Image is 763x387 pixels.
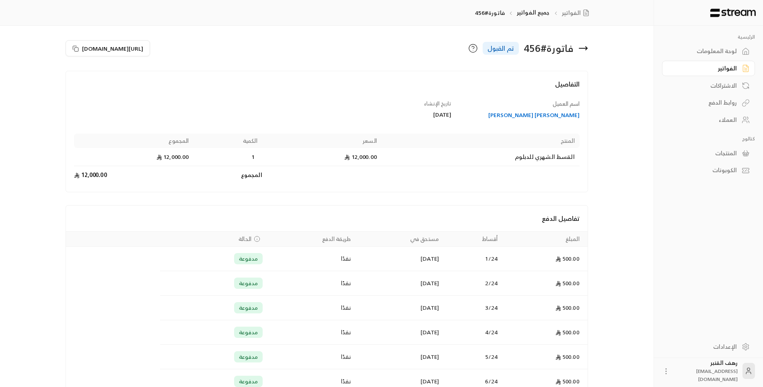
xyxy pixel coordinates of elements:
[475,9,505,17] p: فاتورة#456
[267,247,356,271] td: نقدًا
[262,134,382,148] th: السعر
[517,7,550,17] a: جميع الفواتير
[444,345,502,369] td: 5 / 24
[662,112,755,128] a: العملاء
[444,271,502,296] td: 2 / 24
[66,40,150,56] button: [URL][DOMAIN_NAME]
[239,279,258,287] span: مدفوعة
[193,166,262,184] td: المجموع
[662,78,755,93] a: الاشتراكات
[356,345,444,369] td: [DATE]
[672,343,737,351] div: الإعدادات
[553,99,580,109] span: اسم العميل
[356,296,444,320] td: [DATE]
[267,320,356,345] td: نقدًا
[74,148,193,166] td: 12,000.00
[502,296,587,320] td: 500.00
[502,320,587,345] td: 500.00
[267,271,356,296] td: نقدًا
[356,247,444,271] td: [DATE]
[662,61,755,76] a: الفواتير
[267,345,356,369] td: نقدًا
[239,328,258,336] span: مدفوعة
[502,345,587,369] td: 500.00
[444,247,502,271] td: 1 / 24
[672,47,737,55] div: لوحة المعلومات
[239,304,258,312] span: مدفوعة
[696,367,738,383] span: [EMAIL_ADDRESS][DOMAIN_NAME]
[382,134,580,148] th: المنتج
[502,232,587,247] th: المبلغ
[524,42,574,55] div: فاتورة # 456
[382,148,580,166] td: القسط الشهري للدبلوم
[502,271,587,296] td: 500.00
[475,8,592,17] nav: breadcrumb
[74,79,580,97] h4: التفاصيل
[239,377,258,385] span: مدفوعة
[239,353,258,361] span: مدفوعة
[74,134,193,148] th: المجموع
[502,247,587,271] td: 500.00
[459,111,580,119] a: [PERSON_NAME] [PERSON_NAME]
[662,163,755,178] a: الكوبونات
[356,320,444,345] td: [DATE]
[331,111,451,119] div: [DATE]
[662,145,755,161] a: المنتجات
[356,232,444,247] th: مستحق في
[672,149,737,157] div: المنتجات
[239,255,258,263] span: مدفوعة
[249,153,257,161] span: 1
[267,232,356,247] th: طريقة الدفع
[672,64,737,72] div: الفواتير
[662,339,755,354] a: الإعدادات
[710,8,757,17] img: Logo
[662,136,755,142] p: كتالوج
[193,134,262,148] th: الكمية
[672,116,737,124] div: العملاء
[672,82,737,90] div: الاشتراكات
[662,34,755,40] p: الرئيسية
[267,296,356,320] td: نقدًا
[424,99,451,108] span: تاريخ الإنشاء
[444,320,502,345] td: 4 / 24
[82,44,143,53] span: [URL][DOMAIN_NAME]
[444,232,502,247] th: أقساط
[356,271,444,296] td: [DATE]
[662,43,755,59] a: لوحة المعلومات
[74,134,580,184] table: Products
[562,9,592,17] a: الفواتير
[444,296,502,320] td: 3 / 24
[74,214,580,223] h4: تفاصيل الدفع
[675,359,738,383] div: رهف القنبر
[662,95,755,111] a: روابط الدفع
[239,235,251,243] span: الحالة
[672,166,737,174] div: الكوبونات
[262,148,382,166] td: 12,000.00
[487,43,514,53] span: تم القبول
[672,99,737,107] div: روابط الدفع
[74,166,193,184] td: 12,000.00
